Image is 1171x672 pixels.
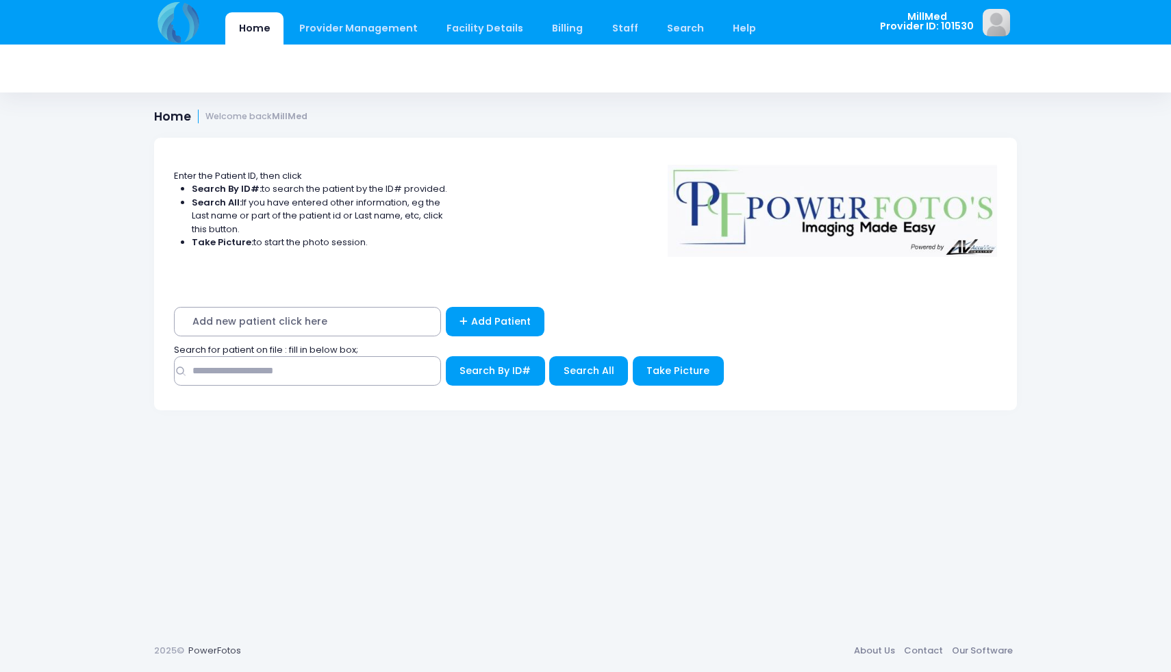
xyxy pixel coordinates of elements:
[549,356,628,386] button: Search All
[720,12,770,45] a: Help
[192,196,448,236] li: If you have entered other information, eg the Last name or part of the patient id or Last name, e...
[433,12,537,45] a: Facility Details
[646,364,709,377] span: Take Picture
[174,169,302,182] span: Enter the Patient ID, then click
[192,182,262,195] strong: Search By ID#:
[539,12,596,45] a: Billing
[446,356,545,386] button: Search By ID#
[188,644,241,657] a: PowerFotos
[653,12,717,45] a: Search
[849,638,899,663] a: About Us
[192,196,242,209] strong: Search All:
[662,155,1004,257] img: Logo
[154,110,307,124] h1: Home
[880,12,974,32] span: MillMed Provider ID: 101530
[633,356,724,386] button: Take Picture
[272,110,307,122] strong: MillMed
[192,236,253,249] strong: Take Picture:
[286,12,431,45] a: Provider Management
[225,12,284,45] a: Home
[599,12,651,45] a: Staff
[154,644,184,657] span: 2025©
[174,307,441,336] span: Add new patient click here
[205,112,307,122] small: Welcome back
[192,236,448,249] li: to start the photo session.
[446,307,545,336] a: Add Patient
[899,638,947,663] a: Contact
[192,182,448,196] li: to search the patient by the ID# provided.
[983,9,1010,36] img: image
[947,638,1017,663] a: Our Software
[174,343,358,356] span: Search for patient on file : fill in below box;
[564,364,614,377] span: Search All
[459,364,531,377] span: Search By ID#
